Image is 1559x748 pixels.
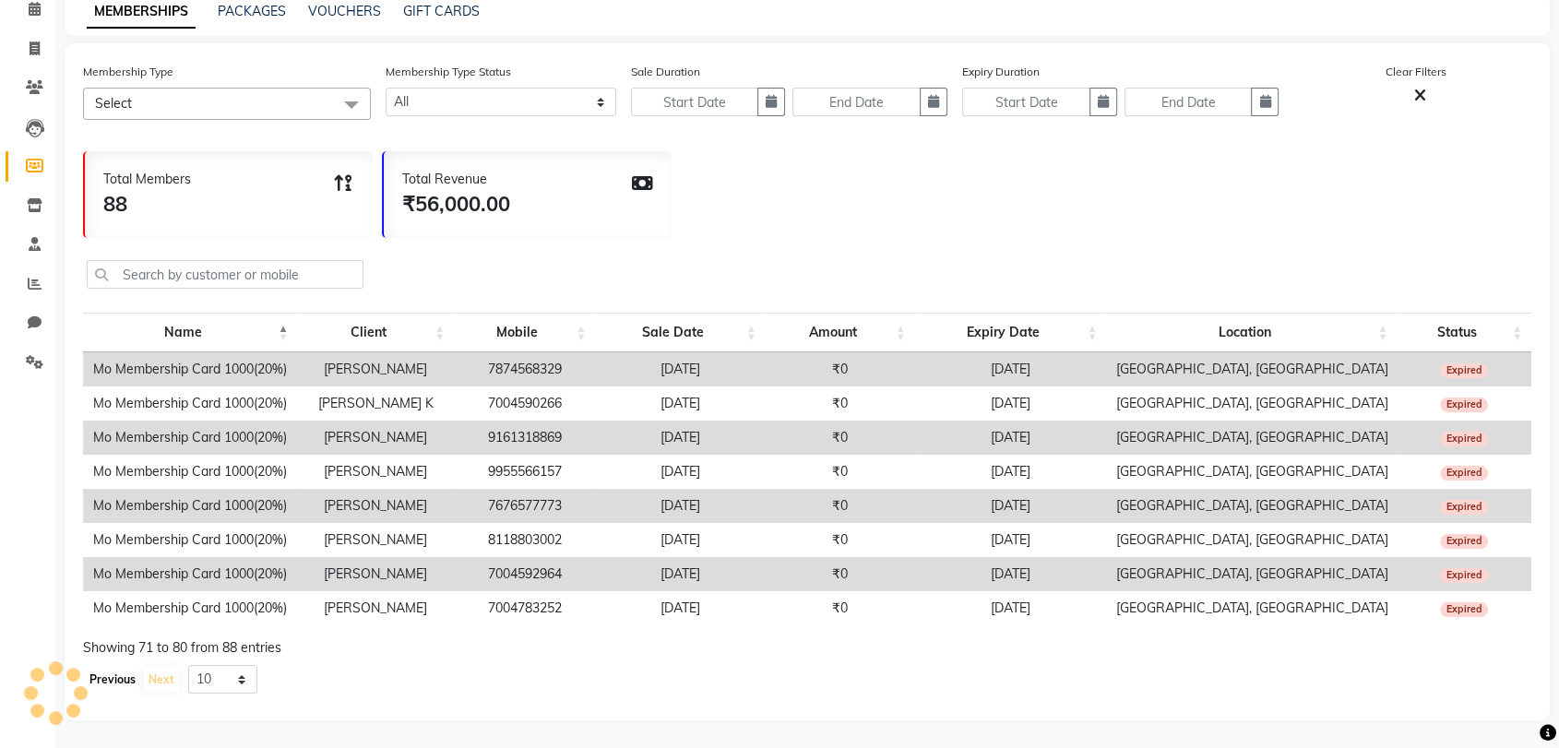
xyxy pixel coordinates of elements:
td: 7874568329 [454,352,595,386]
td: 7676577773 [454,489,595,523]
td: [DATE] [596,352,766,386]
span: Expired [1440,466,1488,481]
span: Expired [1440,432,1488,446]
td: [DATE] [915,523,1107,557]
td: [DATE] [915,557,1107,591]
td: [GEOGRAPHIC_DATA], [GEOGRAPHIC_DATA] [1106,352,1397,386]
td: [DATE] [596,455,766,489]
td: ₹0 [766,489,915,523]
td: [DATE] [596,591,766,625]
td: 7004783252 [454,591,595,625]
input: Start Date [962,88,1090,116]
label: Membership Type [83,64,173,80]
td: [DATE] [596,523,766,557]
div: Showing 71 to 80 from 88 entries [83,638,1531,658]
td: [GEOGRAPHIC_DATA], [GEOGRAPHIC_DATA] [1106,421,1397,455]
td: ₹0 [766,352,915,386]
td: Mo Membership Card 1000(20%) [83,455,297,489]
td: [PERSON_NAME] [297,421,454,455]
td: [DATE] [915,455,1107,489]
td: [DATE] [915,591,1107,625]
input: Search by customer or mobile [87,260,363,289]
label: Expiry Duration [962,64,1040,80]
td: [PERSON_NAME] [297,523,454,557]
td: [DATE] [596,421,766,455]
td: Mo Membership Card 1000(20%) [83,489,297,523]
td: ₹0 [766,386,915,421]
div: Total Members [103,170,191,189]
th: Amount: activate to sort column ascending [766,313,915,352]
span: Expired [1440,568,1488,583]
td: 8118803002 [454,523,595,557]
td: ₹0 [766,455,915,489]
td: 9161318869 [454,421,595,455]
button: Previous [85,667,140,693]
td: [PERSON_NAME] [297,455,454,489]
input: Start Date [631,88,759,116]
td: [PERSON_NAME] [297,489,454,523]
td: [GEOGRAPHIC_DATA], [GEOGRAPHIC_DATA] [1106,523,1397,557]
td: [PERSON_NAME] K [297,386,454,421]
th: Location: activate to sort column ascending [1106,313,1397,352]
input: End Date [1125,88,1253,116]
td: [DATE] [915,421,1107,455]
td: [GEOGRAPHIC_DATA], [GEOGRAPHIC_DATA] [1106,591,1397,625]
span: Expired [1440,602,1488,617]
a: GIFT CARDS [403,3,480,19]
td: Mo Membership Card 1000(20%) [83,352,297,386]
span: Expired [1440,398,1488,412]
th: Mobile: activate to sort column ascending [454,313,595,352]
span: Select [95,95,132,112]
label: Sale Duration [631,64,700,80]
td: Mo Membership Card 1000(20%) [83,557,297,591]
td: ₹0 [766,523,915,557]
td: [DATE] [915,386,1107,421]
td: [DATE] [596,489,766,523]
span: Expired [1440,500,1488,515]
div: ₹56,000.00 [402,189,510,220]
td: [DATE] [915,489,1107,523]
th: Client: activate to sort column ascending [297,313,454,352]
td: ₹0 [766,591,915,625]
td: 9955566157 [454,455,595,489]
td: Mo Membership Card 1000(20%) [83,421,297,455]
td: [PERSON_NAME] [297,591,454,625]
span: Expired [1440,363,1488,378]
td: Mo Membership Card 1000(20%) [83,386,297,421]
div: 88 [103,189,191,220]
label: Clear Filters [1386,64,1446,80]
button: Next [144,667,179,693]
div: Total Revenue [402,170,510,189]
td: [GEOGRAPHIC_DATA], [GEOGRAPHIC_DATA] [1106,557,1397,591]
th: Sale Date: activate to sort column ascending [596,313,766,352]
td: ₹0 [766,421,915,455]
td: [GEOGRAPHIC_DATA], [GEOGRAPHIC_DATA] [1106,455,1397,489]
td: [DATE] [596,386,766,421]
a: VOUCHERS [308,3,381,19]
th: Name: activate to sort column descending [83,313,297,352]
td: Mo Membership Card 1000(20%) [83,523,297,557]
th: Expiry Date: activate to sort column ascending [915,313,1107,352]
td: 7004590266 [454,386,595,421]
label: Membership Type Status [386,64,511,80]
td: [PERSON_NAME] [297,557,454,591]
td: [DATE] [596,557,766,591]
a: PACKAGES [218,3,286,19]
td: [GEOGRAPHIC_DATA], [GEOGRAPHIC_DATA] [1106,386,1397,421]
td: 7004592964 [454,557,595,591]
td: [DATE] [915,352,1107,386]
td: ₹0 [766,557,915,591]
input: End Date [792,88,921,116]
td: [PERSON_NAME] [297,352,454,386]
th: Status: activate to sort column ascending [1397,313,1531,352]
td: [GEOGRAPHIC_DATA], [GEOGRAPHIC_DATA] [1106,489,1397,523]
td: Mo Membership Card 1000(20%) [83,591,297,625]
span: Expired [1440,534,1488,549]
